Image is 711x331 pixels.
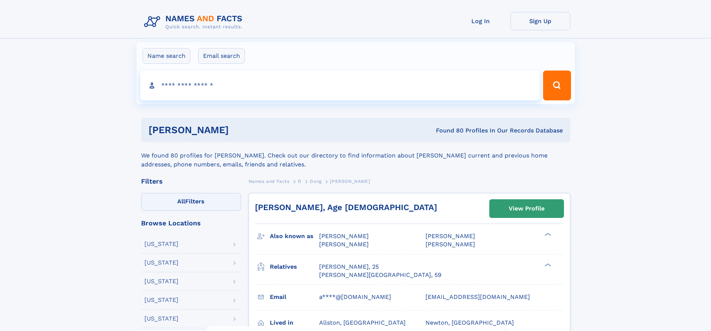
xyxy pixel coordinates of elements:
[149,125,333,135] h1: [PERSON_NAME]
[310,179,321,184] span: Dong
[298,179,302,184] span: D
[144,278,178,284] div: [US_STATE]
[511,12,570,30] a: Sign Up
[319,271,442,279] a: [PERSON_NAME][GEOGRAPHIC_DATA], 59
[425,293,530,300] span: [EMAIL_ADDRESS][DOMAIN_NAME]
[198,48,245,64] label: Email search
[298,177,302,186] a: D
[255,203,437,212] a: [PERSON_NAME], Age [DEMOGRAPHIC_DATA]
[270,316,319,329] h3: Lived in
[270,291,319,303] h3: Email
[319,232,369,240] span: [PERSON_NAME]
[319,241,369,248] span: [PERSON_NAME]
[177,198,185,205] span: All
[270,260,319,273] h3: Relatives
[140,71,540,100] input: search input
[144,260,178,266] div: [US_STATE]
[509,200,545,217] div: View Profile
[143,48,190,64] label: Name search
[270,230,319,243] h3: Also known as
[144,316,178,322] div: [US_STATE]
[425,241,475,248] span: [PERSON_NAME]
[490,200,564,218] a: View Profile
[319,319,406,326] span: Allston, [GEOGRAPHIC_DATA]
[141,142,570,169] div: We found 80 profiles for [PERSON_NAME]. Check out our directory to find information about [PERSON...
[425,232,475,240] span: [PERSON_NAME]
[451,12,511,30] a: Log In
[310,177,321,186] a: Dong
[144,297,178,303] div: [US_STATE]
[141,178,241,185] div: Filters
[543,71,571,100] button: Search Button
[319,263,379,271] a: [PERSON_NAME], 25
[249,177,290,186] a: Names and Facts
[425,319,514,326] span: Newton, [GEOGRAPHIC_DATA]
[141,193,241,211] label: Filters
[543,262,552,267] div: ❯
[144,241,178,247] div: [US_STATE]
[330,179,370,184] span: [PERSON_NAME]
[332,127,563,135] div: Found 80 Profiles In Our Records Database
[543,232,552,237] div: ❯
[141,12,249,32] img: Logo Names and Facts
[141,220,241,227] div: Browse Locations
